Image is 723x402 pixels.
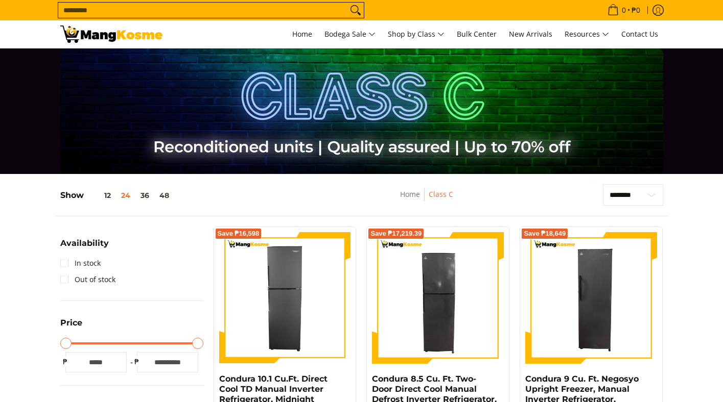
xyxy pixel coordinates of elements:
[60,271,115,288] a: Out of stock
[383,20,450,48] a: Shop by Class
[565,28,609,41] span: Resources
[292,29,312,39] span: Home
[559,20,614,48] a: Resources
[132,357,142,367] span: ₱
[452,20,502,48] a: Bulk Center
[324,28,376,41] span: Bodega Sale
[135,191,154,199] button: 36
[60,239,109,247] span: Availability
[509,29,552,39] span: New Arrivals
[400,189,420,199] a: Home
[525,232,657,364] img: Condura 9 Cu. Ft. Negosyo Upright Freezer, Manual Inverter Refrigerator, Iron Gray, CUF1000MNI-A ...
[60,357,71,367] span: ₱
[504,20,557,48] a: New Arrivals
[370,231,422,237] span: Save ₱17,219.39
[173,20,663,48] nav: Main Menu
[60,26,162,43] img: Class C Home &amp; Business Appliances: Up to 70% Off l Mang Kosme
[60,255,101,271] a: In stock
[218,231,260,237] span: Save ₱16,598
[60,319,82,327] span: Price
[388,28,445,41] span: Shop by Class
[620,7,627,14] span: 0
[524,231,566,237] span: Save ₱18,649
[219,232,351,364] img: Condura 10.1 Cu.Ft. Direct Cool TD Manual Inverter Refrigerator, Midnight Sapphire CTD102MNi (Cla...
[60,319,82,335] summary: Open
[337,188,516,211] nav: Breadcrumbs
[154,191,174,199] button: 48
[60,239,109,255] summary: Open
[84,191,116,199] button: 12
[616,20,663,48] a: Contact Us
[604,5,643,16] span: •
[60,190,174,200] h5: Show
[347,3,364,18] button: Search
[372,232,504,364] img: Condura 8.5 Cu. Ft. Two-Door Direct Cool Manual Defrost Inverter Refrigerator, CTD800MNI-A (Class C)
[457,29,497,39] span: Bulk Center
[287,20,317,48] a: Home
[429,189,453,199] a: Class C
[621,29,658,39] span: Contact Us
[319,20,381,48] a: Bodega Sale
[116,191,135,199] button: 24
[630,7,642,14] span: ₱0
